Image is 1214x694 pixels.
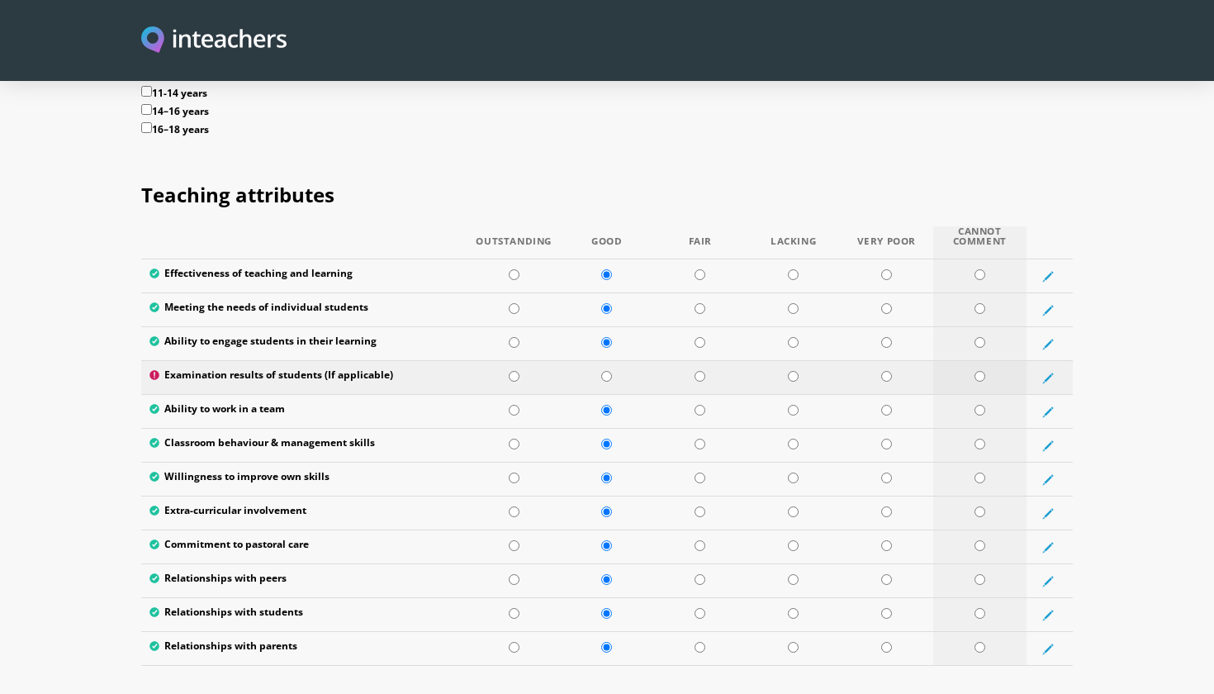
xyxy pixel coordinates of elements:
label: Relationships with parents [149,640,459,657]
input: 11-14 years [141,86,152,97]
label: Relationships with students [149,606,459,623]
label: 16–18 years [141,122,1073,140]
th: Outstanding [467,226,561,259]
input: 16–18 years [141,122,152,133]
label: Extra-curricular involvement [149,505,459,521]
label: Ability to work in a team [149,403,459,420]
th: Lacking [747,226,840,259]
label: Meeting the needs of individual students [149,302,459,318]
label: Classroom behaviour & management skills [149,437,459,454]
label: 14–16 years [141,104,1073,122]
span: Teaching attributes [141,181,334,208]
img: Inteachers [141,26,287,55]
th: Cannot Comment [933,226,1027,259]
label: Effectiveness of teaching and learning [149,268,459,284]
label: 11-14 years [141,86,1073,104]
input: 14–16 years [141,104,152,115]
label: Commitment to pastoral care [149,539,459,555]
label: Relationships with peers [149,573,459,589]
th: Very Poor [840,226,933,259]
th: Fair [653,226,747,259]
th: Good [561,226,654,259]
a: Visit this site's homepage [141,26,287,55]
label: Willingness to improve own skills [149,471,459,487]
label: Ability to engage students in their learning [149,335,459,352]
label: Examination results of students (If applicable) [149,369,459,386]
